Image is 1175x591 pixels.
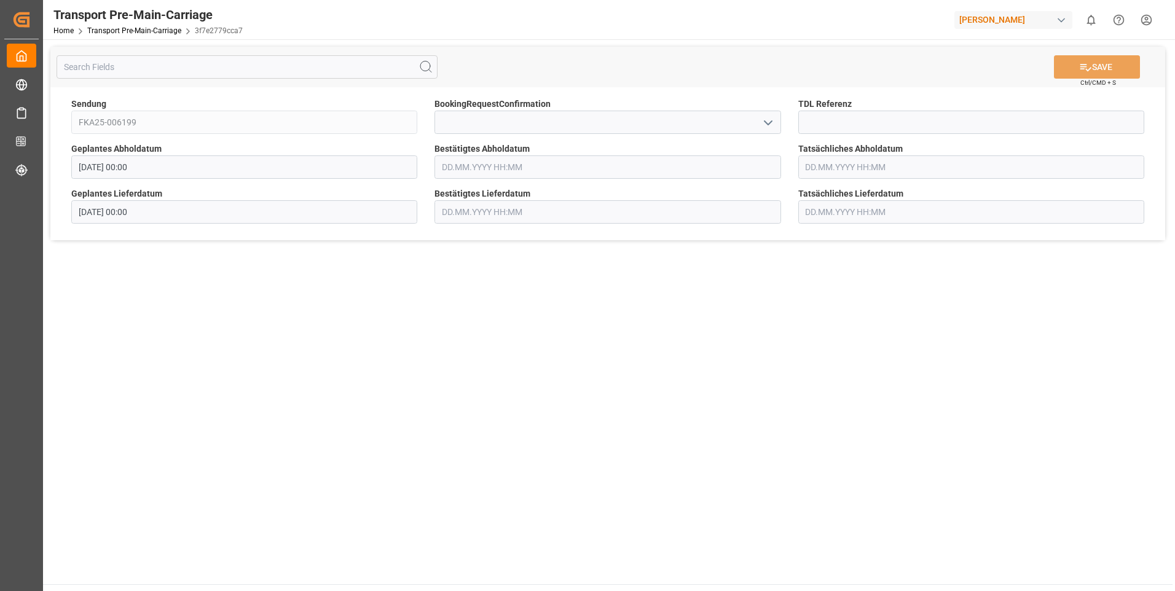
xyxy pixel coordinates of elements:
[954,8,1077,31] button: [PERSON_NAME]
[954,11,1072,29] div: [PERSON_NAME]
[57,55,438,79] input: Search Fields
[71,98,106,111] span: Sendung
[1080,78,1116,87] span: Ctrl/CMD + S
[434,155,780,179] input: DD.MM.YYYY HH:MM
[758,113,776,132] button: open menu
[53,6,243,24] div: Transport Pre-Main-Carriage
[798,98,852,111] span: TDL Referenz
[71,187,162,200] span: Geplantes Lieferdatum
[434,143,530,155] span: Bestätigtes Abholdatum
[798,200,1144,224] input: DD.MM.YYYY HH:MM
[71,143,162,155] span: Geplantes Abholdatum
[798,143,903,155] span: Tatsächliches Abholdatum
[798,187,903,200] span: Tatsächliches Lieferdatum
[434,200,780,224] input: DD.MM.YYYY HH:MM
[71,200,417,224] input: DD.MM.YYYY HH:MM
[71,155,417,179] input: DD.MM.YYYY HH:MM
[798,155,1144,179] input: DD.MM.YYYY HH:MM
[1077,6,1105,34] button: show 0 new notifications
[434,98,551,111] span: BookingRequestConfirmation
[53,26,74,35] a: Home
[1105,6,1133,34] button: Help Center
[87,26,181,35] a: Transport Pre-Main-Carriage
[434,187,530,200] span: Bestätigtes Lieferdatum
[1054,55,1140,79] button: SAVE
